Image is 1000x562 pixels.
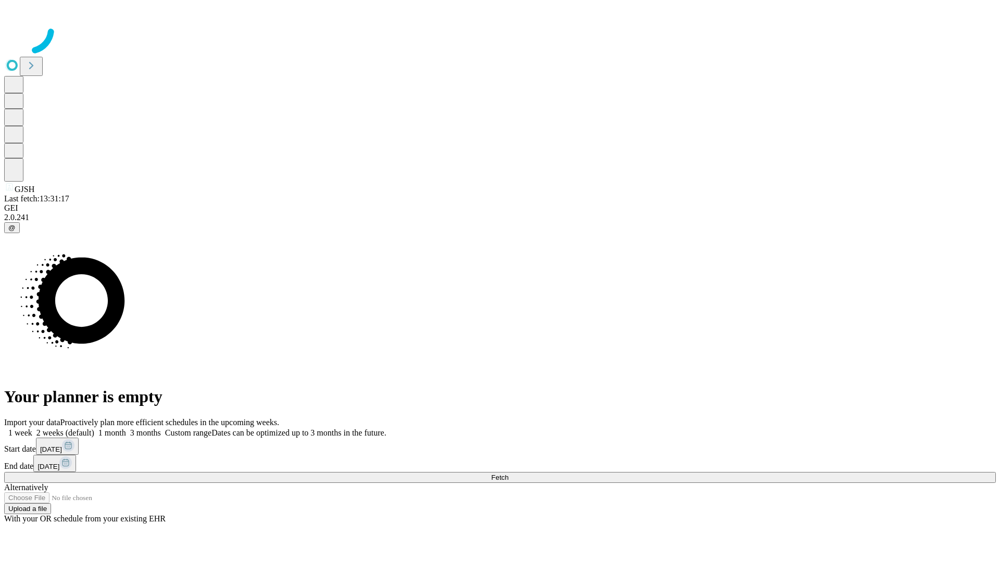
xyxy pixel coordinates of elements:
[4,514,166,523] span: With your OR schedule from your existing EHR
[165,428,211,437] span: Custom range
[211,428,386,437] span: Dates can be optimized up to 3 months in the future.
[36,438,79,455] button: [DATE]
[37,463,59,470] span: [DATE]
[4,483,48,492] span: Alternatively
[4,213,996,222] div: 2.0.241
[36,428,94,437] span: 2 weeks (default)
[4,418,60,427] span: Import your data
[4,222,20,233] button: @
[98,428,126,437] span: 1 month
[15,185,34,194] span: GJSH
[4,387,996,406] h1: Your planner is empty
[4,194,69,203] span: Last fetch: 13:31:17
[491,474,508,481] span: Fetch
[8,428,32,437] span: 1 week
[4,455,996,472] div: End date
[4,472,996,483] button: Fetch
[4,438,996,455] div: Start date
[33,455,76,472] button: [DATE]
[40,445,62,453] span: [DATE]
[4,503,51,514] button: Upload a file
[60,418,279,427] span: Proactively plan more efficient schedules in the upcoming weeks.
[8,224,16,232] span: @
[4,203,996,213] div: GEI
[130,428,161,437] span: 3 months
